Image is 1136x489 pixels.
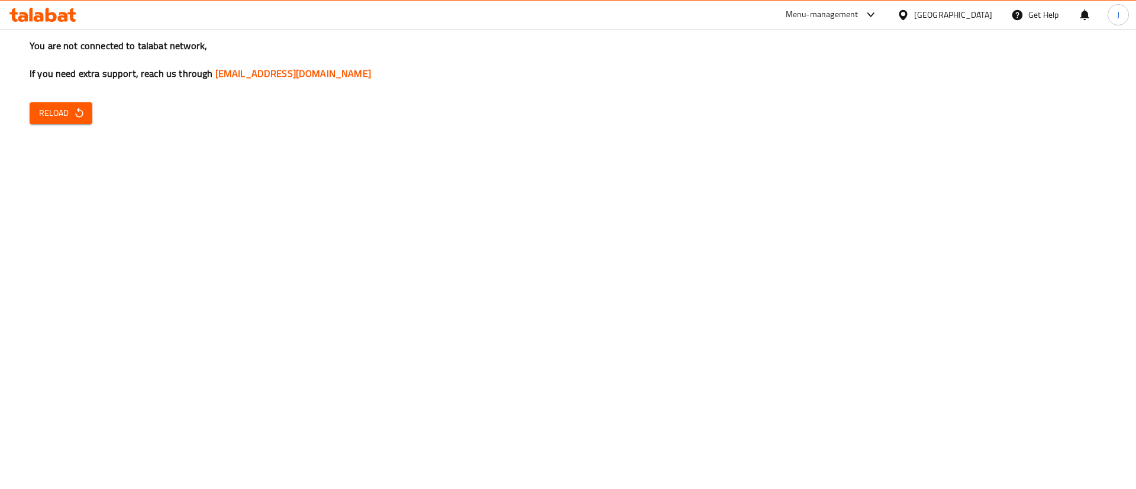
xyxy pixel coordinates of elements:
button: Reload [30,102,92,124]
div: [GEOGRAPHIC_DATA] [914,8,992,21]
span: J [1117,8,1119,21]
div: Menu-management [786,8,859,22]
span: Reload [39,106,83,121]
h3: You are not connected to talabat network, If you need extra support, reach us through [30,39,1106,80]
a: [EMAIL_ADDRESS][DOMAIN_NAME] [215,64,371,82]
